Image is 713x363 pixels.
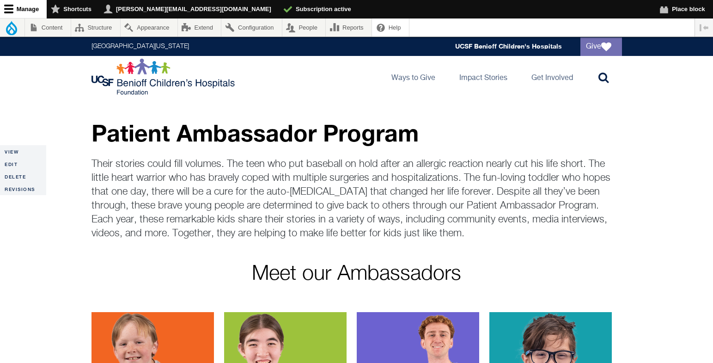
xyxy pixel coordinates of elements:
[91,157,622,240] p: Their stories could fill volumes. The teen who put baseball on hold after an allergic reaction ne...
[121,18,177,37] a: Appearance
[580,37,622,56] a: Give
[524,56,580,98] a: Get Involved
[326,18,372,37] a: Reports
[91,264,622,284] p: Meet our Ambassadors
[282,18,326,37] a: People
[25,18,71,37] a: Content
[91,43,189,50] a: [GEOGRAPHIC_DATA][US_STATE]
[455,43,562,50] a: UCSF Benioff Children's Hospitals
[178,18,221,37] a: Extend
[71,18,120,37] a: Structure
[221,18,281,37] a: Configuration
[452,56,515,98] a: Impact Stories
[91,58,237,95] img: Logo for UCSF Benioff Children's Hospitals Foundation
[372,18,409,37] a: Help
[695,18,713,37] button: Vertical orientation
[384,56,443,98] a: Ways to Give
[91,120,622,146] p: Patient Ambassador Program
